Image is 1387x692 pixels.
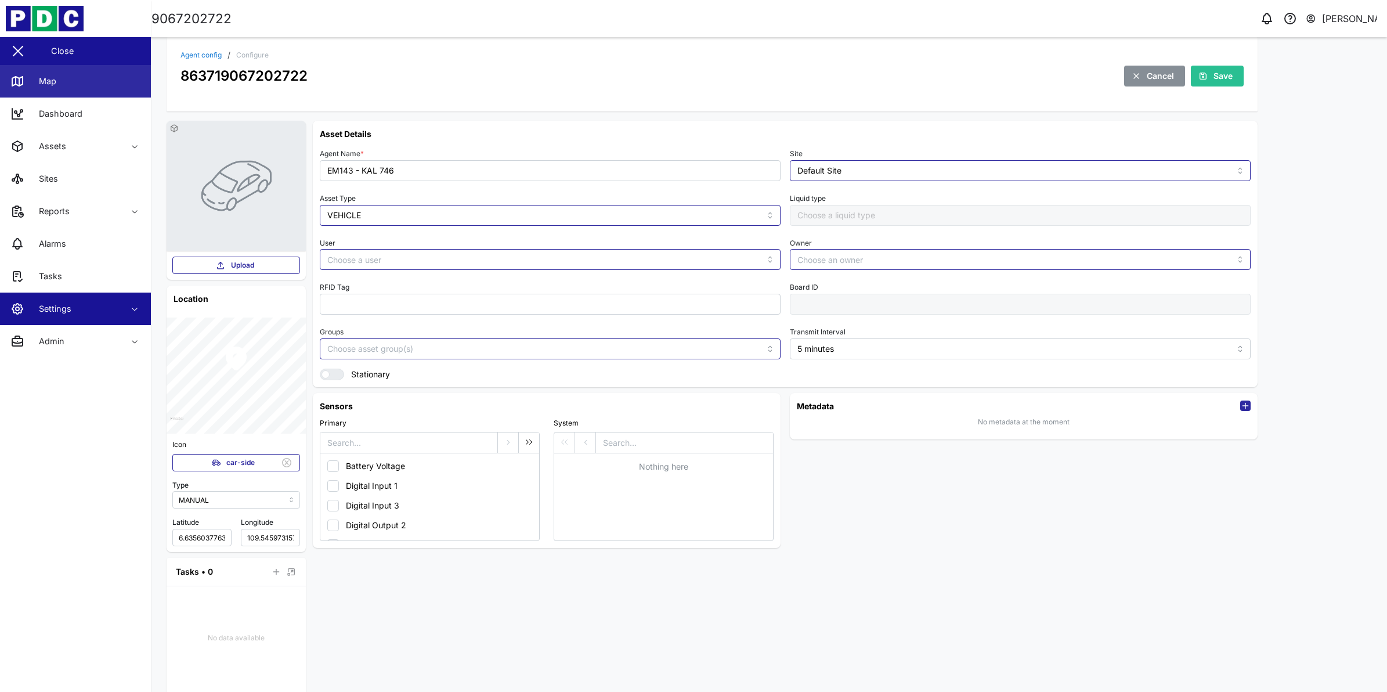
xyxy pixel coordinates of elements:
label: Site [790,150,803,158]
input: Choose asset group(s) [327,344,528,354]
input: Search... [596,432,773,453]
button: Digital Output 3 [323,535,534,555]
div: Primary [320,418,540,429]
label: Longitude [241,517,273,528]
div: Dashboard [30,107,82,120]
img: Main Logo [6,6,157,31]
div: Admin [30,335,64,348]
label: Type [172,480,189,491]
div: Assets [30,140,66,153]
div: Settings [30,302,71,315]
canvas: Map [167,318,306,434]
label: Transmit Interval [790,328,846,336]
a: Agent config [180,52,222,59]
label: Asset Type [320,194,356,203]
div: No metadata at the moment [978,417,1070,428]
button: Upload [172,257,300,274]
a: Mapbox logo [170,417,183,430]
input: Choose an owner [790,249,1251,270]
div: Map marker [222,344,250,376]
input: Choose a site [790,160,1251,181]
h6: Metadata [797,400,834,412]
label: Agent Name [320,150,364,158]
span: Upload [231,257,254,273]
div: Alarms [30,237,66,250]
div: No data available [167,633,306,644]
img: VEHICLE photo [199,149,273,223]
div: [PERSON_NAME] [1322,12,1378,26]
div: Map [30,75,56,88]
div: Icon [172,439,300,450]
span: Cancel [1147,66,1174,86]
div: Nothing here [554,460,773,473]
button: Digital Output 2 [323,516,534,535]
label: Owner [790,239,812,247]
h6: Asset Details [320,128,1251,140]
label: Stationary [344,369,390,380]
label: Groups [320,328,344,336]
button: Cancel [1124,66,1185,86]
div: System [554,418,774,429]
h6: Sensors [320,400,774,412]
label: RFID Tag [320,283,349,291]
button: Digital Input 1 [323,476,534,496]
input: Choose a user [320,249,781,270]
span: Save [1213,66,1233,86]
div: Close [51,45,74,57]
div: Tasks [30,270,62,283]
label: Liquid type [790,194,826,203]
div: / [227,51,230,59]
input: Search... [320,432,497,453]
input: Choose an asset type [320,205,781,226]
button: Save [1191,66,1244,86]
button: Remove Icon [279,455,295,471]
div: Sites [30,172,58,185]
div: 863719067202722 [180,65,308,86]
div: Configure [236,52,269,59]
button: [PERSON_NAME] [1305,10,1378,27]
label: Latitude [172,517,199,528]
button: Battery Voltage [323,456,534,476]
div: Reports [30,205,70,218]
h6: Location [167,286,306,312]
button: Digital Input 3 [323,496,534,516]
span: car-side [226,455,255,471]
div: Tasks • 0 [176,565,213,578]
button: car-side [172,454,300,471]
label: Board ID [790,283,818,291]
label: User [320,239,335,247]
